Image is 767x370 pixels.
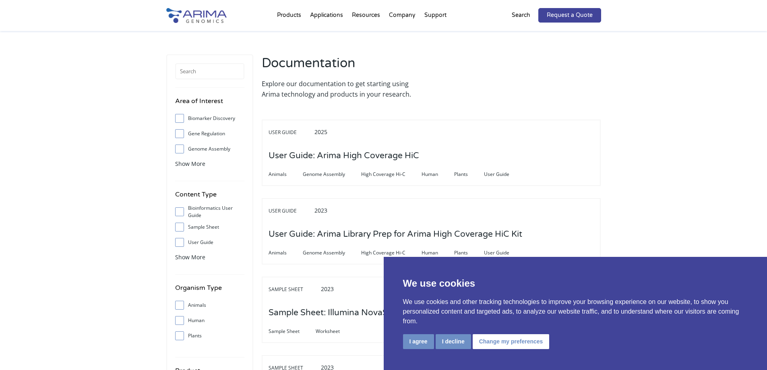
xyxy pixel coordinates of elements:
a: Sample Sheet: Illumina NovaSeq, MiSeq and NextSeq 1000 series [269,308,529,317]
span: Human [422,248,454,258]
label: User Guide [175,236,244,248]
a: Request a Quote [538,8,601,23]
h4: Content Type [175,189,244,206]
button: Change my preferences [473,334,550,349]
img: Arima-Genomics-logo [166,8,227,23]
a: User Guide: Arima High Coverage HiC [269,151,419,160]
h3: User Guide: Arima Library Prep for Arima High Coverage HiC Kit [269,222,522,247]
span: Show More [175,253,205,261]
span: Human [422,169,454,179]
input: Search [175,63,244,79]
span: User Guide [269,128,313,137]
span: Genome Assembly [303,169,361,179]
h2: Documentation [262,54,427,79]
span: Show More [175,160,205,167]
h3: Sample Sheet: Illumina NovaSeq, MiSeq and NextSeq 1000 series [269,300,529,325]
label: Genome Assembly [175,143,244,155]
span: 2023 [314,207,327,214]
span: Animals [269,169,303,179]
span: Sample Sheet [269,327,316,336]
span: High Coverage Hi-C [361,169,422,179]
h4: Organism Type [175,283,244,299]
span: User Guide [269,206,313,216]
label: Bioinformatics User Guide [175,206,244,218]
span: Worksheet [316,327,356,336]
p: We use cookies [403,276,748,291]
p: Explore our documentation to get starting using Arima technology and products in your research. [262,79,427,99]
a: User Guide: Arima Library Prep for Arima High Coverage HiC Kit [269,230,522,239]
span: User Guide [484,169,525,179]
button: I decline [436,334,471,349]
span: Genome Assembly [303,248,361,258]
h3: User Guide: Arima High Coverage HiC [269,143,419,168]
button: I agree [403,334,434,349]
label: Biomarker Discovery [175,112,244,124]
span: Sample Sheet [269,285,319,294]
p: We use cookies and other tracking technologies to improve your browsing experience on our website... [403,297,748,326]
span: High Coverage Hi-C [361,248,422,258]
span: User Guide [484,248,525,258]
label: Plants [175,330,244,342]
label: Gene Regulation [175,128,244,140]
span: 2023 [321,285,334,293]
label: Human [175,314,244,327]
span: Plants [454,169,484,179]
label: Sample Sheet [175,221,244,233]
h4: Area of Interest [175,96,244,112]
label: Animals [175,299,244,311]
p: Search [512,10,530,21]
span: Plants [454,248,484,258]
span: 2025 [314,128,327,136]
span: Animals [269,248,303,258]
